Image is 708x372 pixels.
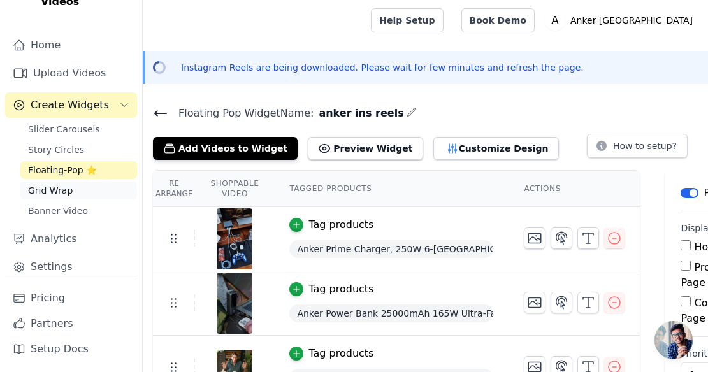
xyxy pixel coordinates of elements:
[168,106,314,121] span: Floating Pop Widget Name:
[28,143,84,156] span: Story Circles
[551,14,559,27] text: A
[217,208,252,269] img: reel-preview-f1f6c3-2.myshopify.com-3699644926024921585_3627386555.jpeg
[289,217,373,232] button: Tag products
[289,304,493,322] span: Anker Power Bank 25000mAh 165W Ultra-Fast Portable Charger with Built-In and Retractable USB C Ca...
[308,282,373,297] div: Tag products
[461,8,535,32] a: Book Demo
[5,311,137,336] a: Partners
[314,106,403,121] span: anker ins reels
[5,61,137,86] a: Upload Videos
[5,336,137,362] a: Setup Docs
[5,92,137,118] button: Create Widgets
[587,143,688,155] a: How to setup?
[31,97,109,113] span: Create Widgets
[28,123,100,136] span: Slider Carousels
[181,61,584,74] p: Instagram Reels are being downloaded. Please wait for few minutes and refresh the page.
[217,273,252,334] img: reel-preview-f1f6c3-2.myshopify.com-3701819204672080599_3627386555.jpeg
[5,285,137,311] a: Pricing
[5,254,137,280] a: Settings
[5,32,137,58] a: Home
[153,171,195,207] th: Re Arrange
[308,137,423,160] button: Preview Widget
[153,137,298,160] button: Add Videos to Widget
[20,120,137,138] a: Slider Carousels
[407,104,417,122] div: Edit Name
[28,204,88,217] span: Banner Video
[289,346,373,361] button: Tag products
[371,8,443,32] a: Help Setup
[654,321,693,359] div: Open chat
[28,164,97,176] span: Floating-Pop ⭐
[524,227,545,249] button: Change Thumbnail
[524,292,545,313] button: Change Thumbnail
[20,161,137,179] a: Floating-Pop ⭐
[195,171,274,207] th: Shoppable Video
[565,9,698,32] p: Anker [GEOGRAPHIC_DATA]
[545,9,698,32] button: A Anker [GEOGRAPHIC_DATA]
[28,184,73,197] span: Grid Wrap
[289,282,373,297] button: Tag products
[509,171,640,207] th: Actions
[308,346,373,361] div: Tag products
[5,226,137,252] a: Analytics
[289,240,493,258] span: Anker Prime Charger, 250W 6-[GEOGRAPHIC_DATA] A2345
[20,202,137,220] a: Banner Video
[274,171,509,207] th: Tagged Products
[20,141,137,159] a: Story Circles
[20,182,137,199] a: Grid Wrap
[587,134,688,158] button: How to setup?
[308,217,373,232] div: Tag products
[433,137,559,160] button: Customize Design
